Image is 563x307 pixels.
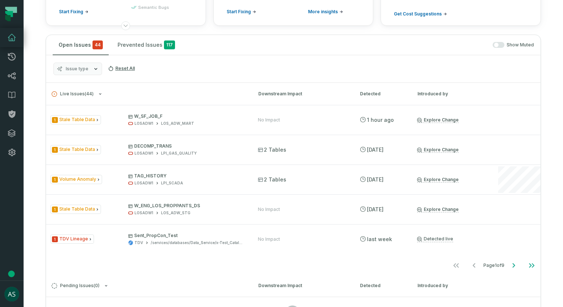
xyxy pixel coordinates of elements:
ul: Page 1 of 9 [447,258,541,273]
button: Pending Issues(0) [52,283,245,289]
span: Start Fixing [227,9,251,15]
button: Go to next page [505,258,522,273]
span: 117 [164,40,175,49]
div: Detected [360,282,404,289]
relative-time: Oct 3, 2025, 7:33 AM MDT [367,206,384,212]
button: Live Issues(44) [52,91,245,97]
button: Go to first page [447,258,465,273]
span: 2 Tables [258,146,286,153]
div: No Impact [258,236,280,242]
button: Open Issues [53,35,109,55]
a: Explore Change [417,177,459,183]
span: Issue Type [50,175,102,184]
div: Detected [360,91,404,97]
div: Introduced by [417,91,484,97]
span: Pending Issues ( 0 ) [52,283,99,289]
span: Start Fixing [59,9,83,15]
span: Severity [52,117,58,123]
span: Issue Type [50,205,101,214]
a: Explore Change [417,117,459,123]
button: Reset All [105,63,138,74]
a: Detected live [417,236,453,242]
p: TAG_HISTORY [128,173,245,179]
span: Severity [52,147,58,153]
div: LOSADW1 [134,151,153,156]
div: No Impact [258,207,280,212]
span: Severity [52,207,58,212]
div: Downstream Impact [258,91,347,97]
relative-time: Sep 29, 2025, 1:02 AM MDT [367,236,392,242]
div: Live Issues(44) [46,105,541,274]
button: Go to previous page [465,258,483,273]
span: semantic bugs [138,4,169,10]
a: Explore Change [417,147,459,153]
span: 2 Tables [258,176,286,183]
a: Start Fixing [59,9,88,15]
span: Issue Type [50,234,94,244]
div: Introduced by [417,282,484,289]
div: LOS_ADW_MART [161,121,194,126]
div: LOSADW1 [134,121,153,126]
p: W_SF_JOB_F [128,113,245,119]
span: Live Issues ( 44 ) [52,91,94,97]
span: Issue Type [50,145,101,154]
button: Go to last page [523,258,541,273]
div: TDV [134,240,143,246]
div: Tooltip anchor [8,271,15,277]
img: avatar of Ashish Sinha [4,287,19,301]
span: Severity [52,236,58,242]
a: More insights [308,9,343,15]
button: Issue type [53,63,102,75]
a: Get Cost Suggestions [394,11,447,17]
a: Start Fixing [227,9,256,15]
a: Explore Change [417,207,459,212]
p: W_ENG_LOS_PROPPANTS_DS [128,203,245,209]
span: More insights [308,9,338,15]
div: LPI_SCADA [161,180,183,186]
p: DECOMP_TRANS [128,143,245,149]
div: Downstream Impact [258,282,347,289]
nav: pagination [46,258,541,273]
p: Sent_PropCon_Test [128,233,245,239]
div: LOSADW1 [134,180,153,186]
span: Severity [52,177,58,183]
div: No Impact [258,117,280,123]
div: LPI_GAS_QUALITY [161,151,197,156]
relative-time: Oct 5, 2025, 12:36 AM MDT [367,147,384,153]
span: Issue type [66,66,88,72]
button: Prevented Issues [112,35,181,55]
span: Get Cost Suggestions [394,11,442,17]
div: Show Muted [184,42,534,48]
div: /services/databases/Data_Service/x-Test_Catalog/Sentinel_Test [151,240,245,246]
span: Issue Type [50,115,101,124]
relative-time: Oct 3, 2025, 9:34 AM MDT [367,176,384,183]
div: LOSADW1 [134,210,153,216]
div: LOS_ADW_STG [161,210,190,216]
span: critical issues and errors combined [92,40,103,49]
relative-time: Oct 7, 2025, 7:36 AM MDT [367,117,394,123]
